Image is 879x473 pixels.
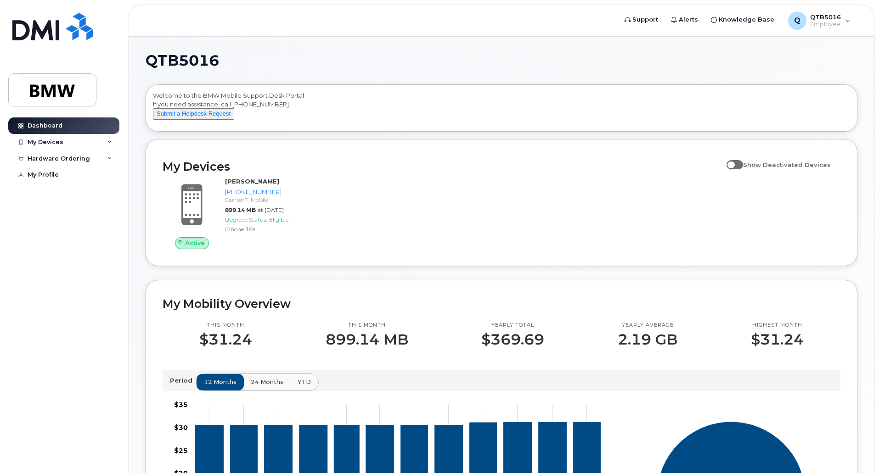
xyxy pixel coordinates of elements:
[146,54,219,67] span: QTB5016
[185,239,205,247] span: Active
[163,160,722,173] h2: My Devices
[225,206,256,213] span: 899.14 MB
[481,322,544,329] p: Yearly total
[163,177,324,249] a: Active[PERSON_NAME][PHONE_NUMBER]Carrier: T-Mobile899.14 MBat [DATE]Upgrade Status:EligibleiPhone...
[751,331,804,348] p: $31.24
[326,331,408,348] p: 899.14 MB
[326,322,408,329] p: This month
[163,297,840,311] h2: My Mobility Overview
[153,91,850,128] div: Welcome to the BMW Mobile Support Desk Portal If you need assistance, call [PHONE_NUMBER].
[751,322,804,329] p: Highest month
[225,196,320,204] div: Carrier: T-Mobile
[153,110,234,117] a: Submit a Helpdesk Request
[153,108,234,120] button: Submit a Helpdesk Request
[174,401,188,409] tspan: $35
[199,331,252,348] p: $31.24
[174,446,188,455] tspan: $25
[174,423,188,432] tspan: $30
[298,378,311,386] span: YTD
[618,322,677,329] p: Yearly average
[225,225,320,233] div: iPhone 16e
[258,206,284,213] span: at [DATE]
[170,376,196,385] p: Period
[225,178,279,185] strong: [PERSON_NAME]
[618,331,677,348] p: 2.19 GB
[727,156,734,163] input: Show Deactivated Devices
[199,322,252,329] p: This month
[743,161,831,168] span: Show Deactivated Devices
[225,188,320,196] div: [PHONE_NUMBER]
[251,378,283,386] span: 24 months
[481,331,544,348] p: $369.69
[269,216,288,223] span: Eligible
[225,216,267,223] span: Upgrade Status:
